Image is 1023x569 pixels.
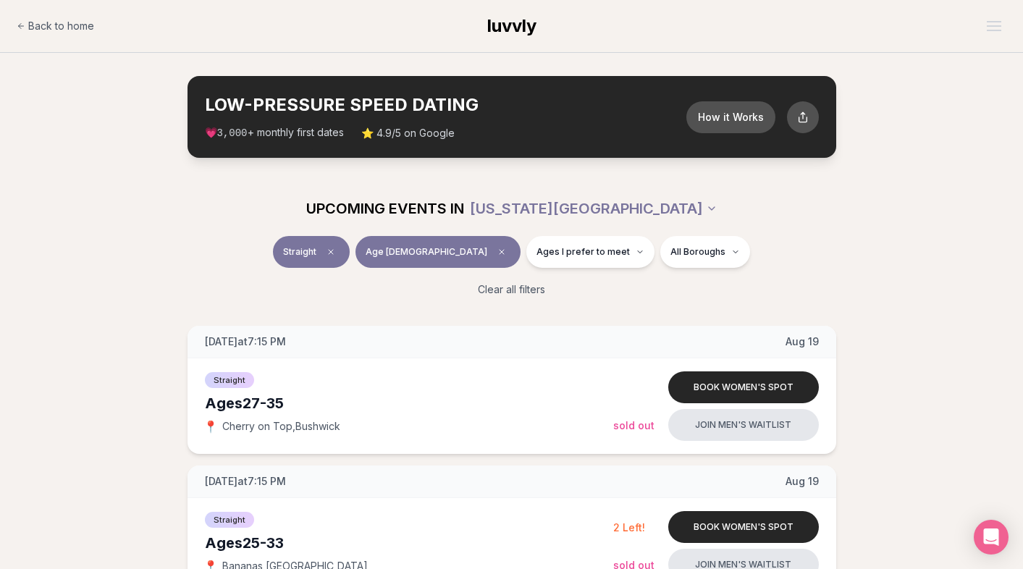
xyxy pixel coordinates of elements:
button: Age [DEMOGRAPHIC_DATA]Clear age [355,236,521,268]
span: All Boroughs [670,246,725,258]
span: UPCOMING EVENTS IN [306,198,464,219]
span: Straight [205,512,254,528]
div: Open Intercom Messenger [974,520,1009,555]
span: Aug 19 [786,474,819,489]
div: Ages 25-33 [205,533,613,553]
span: 2 Left! [613,521,645,534]
button: How it Works [686,101,775,133]
button: Ages I prefer to meet [526,236,654,268]
span: 💗 + monthly first dates [205,125,344,140]
div: Ages 27-35 [205,393,613,413]
button: StraightClear event type filter [273,236,350,268]
span: Straight [205,372,254,388]
span: Age [DEMOGRAPHIC_DATA] [366,246,487,258]
button: All Boroughs [660,236,750,268]
span: Cherry on Top , Bushwick [222,419,340,434]
span: Straight [283,246,316,258]
button: Clear all filters [469,274,554,305]
button: Open menu [981,15,1007,37]
span: Ages I prefer to meet [536,246,630,258]
span: [DATE] at 7:15 PM [205,334,286,349]
span: ⭐ 4.9/5 on Google [361,126,455,140]
span: luvvly [487,15,536,36]
span: Back to home [28,19,94,33]
span: 3,000 [217,127,248,139]
span: 📍 [205,421,216,432]
button: Join men's waitlist [668,409,819,441]
button: Book women's spot [668,371,819,403]
span: Clear age [493,243,510,261]
button: Book women's spot [668,511,819,543]
h2: LOW-PRESSURE SPEED DATING [205,93,686,117]
a: luvvly [487,14,536,38]
button: [US_STATE][GEOGRAPHIC_DATA] [470,193,717,224]
span: Sold Out [613,419,654,431]
a: Back to home [17,12,94,41]
span: [DATE] at 7:15 PM [205,474,286,489]
span: Aug 19 [786,334,819,349]
span: Clear event type filter [322,243,340,261]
